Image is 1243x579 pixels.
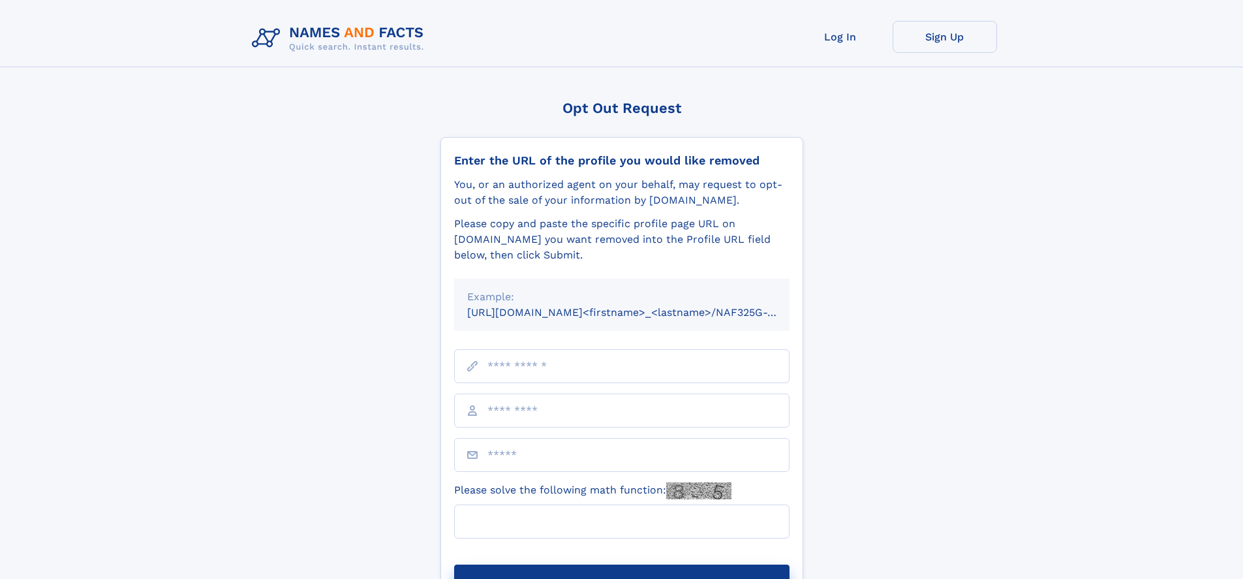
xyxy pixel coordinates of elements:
[454,216,790,263] div: Please copy and paste the specific profile page URL on [DOMAIN_NAME] you want removed into the Pr...
[454,153,790,168] div: Enter the URL of the profile you would like removed
[788,21,893,53] a: Log In
[247,21,435,56] img: Logo Names and Facts
[467,289,776,305] div: Example:
[454,177,790,208] div: You, or an authorized agent on your behalf, may request to opt-out of the sale of your informatio...
[440,100,803,116] div: Opt Out Request
[467,306,814,319] small: [URL][DOMAIN_NAME]<firstname>_<lastname>/NAF325G-xxxxxxxx
[454,482,731,499] label: Please solve the following math function:
[893,21,997,53] a: Sign Up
